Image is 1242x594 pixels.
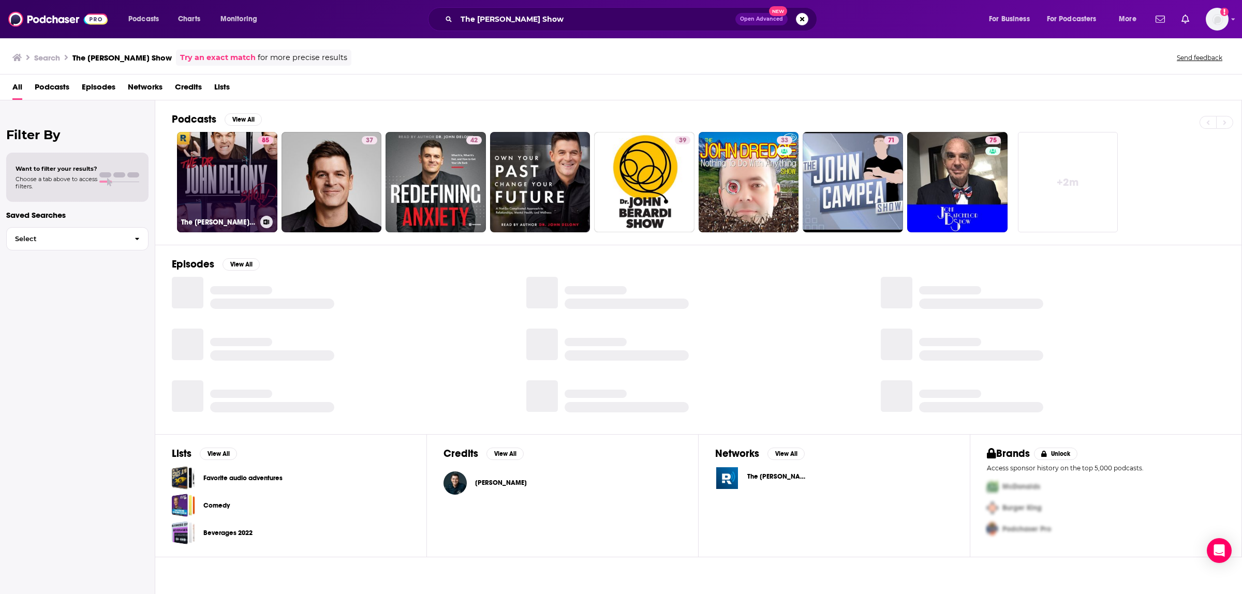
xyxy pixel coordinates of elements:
h2: Brands [987,447,1030,460]
a: 71 [884,136,899,144]
a: NetworksView All [715,447,805,460]
div: Open Intercom Messenger [1207,538,1232,563]
a: All [12,79,22,100]
button: View All [200,448,237,460]
a: 42 [466,136,482,144]
img: The Ramsey Network logo [715,466,739,490]
button: View All [225,113,262,126]
img: Podchaser - Follow, Share and Rate Podcasts [8,9,108,29]
h2: Filter By [6,127,149,142]
h2: Networks [715,447,759,460]
a: Networks [128,79,162,100]
a: EpisodesView All [172,258,260,271]
span: 71 [888,136,895,146]
button: Open AdvancedNew [735,13,788,25]
a: PodcastsView All [172,113,262,126]
span: Charts [178,12,200,26]
img: First Pro Logo [983,476,1002,497]
h2: Lists [172,447,191,460]
h3: Search [34,53,60,63]
a: 71 [803,132,903,232]
button: open menu [213,11,271,27]
span: for more precise results [258,52,347,64]
span: Choose a tab above to access filters. [16,175,97,190]
a: Favorite audio adventures [172,466,195,489]
a: The Ramsey Network logoThe [PERSON_NAME] Network [715,466,953,490]
span: For Business [989,12,1030,26]
a: Comedy [172,494,195,517]
img: Dr. John Delony [443,471,467,495]
button: Show profile menu [1206,8,1229,31]
p: Saved Searches [6,210,149,220]
span: 37 [366,136,373,146]
span: More [1119,12,1136,26]
button: View All [486,448,524,460]
button: Select [6,227,149,250]
span: The [PERSON_NAME] Network [747,472,839,481]
a: Favorite audio adventures [203,472,283,484]
a: Lists [214,79,230,100]
a: 33 [699,132,799,232]
a: Try an exact match [180,52,256,64]
a: Dr. John Delony [475,479,527,487]
a: 37 [362,136,377,144]
span: 33 [781,136,788,146]
button: Unlock [1034,448,1078,460]
span: Monitoring [220,12,257,26]
a: Show notifications dropdown [1151,10,1169,28]
a: Episodes [82,79,115,100]
span: Select [7,235,126,242]
h3: The [PERSON_NAME] Show [181,218,256,227]
span: 42 [470,136,478,146]
h2: Podcasts [172,113,216,126]
a: 39 [594,132,694,232]
span: 39 [679,136,686,146]
a: Beverages 2022 [203,527,253,539]
button: open menu [1112,11,1149,27]
span: Podchaser Pro [1002,525,1051,533]
p: Access sponsor history on the top 5,000 podcasts. [987,464,1225,472]
a: 37 [282,132,382,232]
button: View All [223,258,260,271]
span: For Podcasters [1047,12,1097,26]
button: open menu [1040,11,1112,27]
img: Third Pro Logo [983,518,1002,540]
a: Credits [175,79,202,100]
svg: Add a profile image [1220,8,1229,16]
img: User Profile [1206,8,1229,31]
span: New [769,6,788,16]
h2: Episodes [172,258,214,271]
span: McDonalds [1002,482,1040,491]
span: Want to filter your results? [16,165,97,172]
button: View All [767,448,805,460]
a: 75 [985,136,1001,144]
a: Beverages 2022 [172,521,195,544]
a: Charts [171,11,206,27]
a: ListsView All [172,447,237,460]
a: +2m [1018,132,1118,232]
button: open menu [982,11,1043,27]
div: Search podcasts, credits, & more... [438,7,827,31]
span: Podcasts [35,79,69,100]
a: 85The [PERSON_NAME] Show [177,132,277,232]
span: Open Advanced [740,17,783,22]
h3: The [PERSON_NAME] Show [72,53,172,63]
a: Comedy [203,500,230,511]
h2: Credits [443,447,478,460]
span: 85 [262,136,269,146]
input: Search podcasts, credits, & more... [456,11,735,27]
a: 75 [907,132,1008,232]
a: 39 [675,136,690,144]
span: Podcasts [128,12,159,26]
span: Burger King [1002,503,1042,512]
button: Send feedback [1174,53,1225,62]
a: 85 [258,136,273,144]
